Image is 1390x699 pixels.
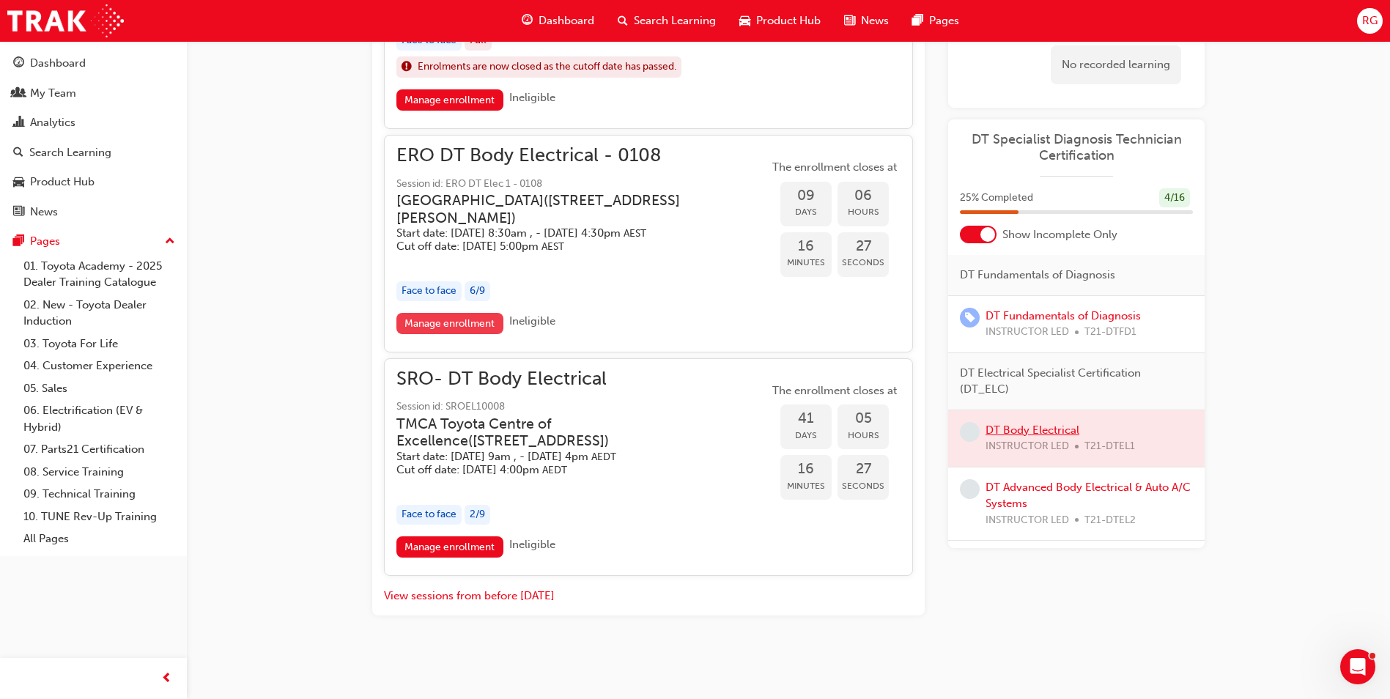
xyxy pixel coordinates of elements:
span: 41 [780,410,832,427]
span: Ineligible [509,314,555,328]
span: learningRecordVerb_ENROLL-icon [960,308,980,328]
div: Product Hub [30,174,95,191]
div: Face to face [396,505,462,525]
span: SRO- DT Body Electrical [396,371,769,388]
span: 06 [838,188,889,204]
a: News [6,199,181,226]
span: Ineligible [509,91,555,104]
span: INSTRUCTOR LED [986,324,1069,341]
span: Hours [838,427,889,444]
span: prev-icon [161,670,172,688]
button: DashboardMy TeamAnalyticsSearch LearningProduct HubNews [6,47,181,228]
a: DT Specialist Diagnosis Technician Certification [960,131,1193,164]
span: up-icon [165,232,175,251]
span: guage-icon [522,12,533,30]
span: Search Learning [634,12,716,29]
span: people-icon [13,87,24,100]
div: News [30,204,58,221]
a: Manage enrollment [396,313,503,334]
button: View sessions from before [DATE] [384,588,555,604]
span: Session id: ERO DT Elec 1 - 0108 [396,176,769,193]
div: 4 / 16 [1159,188,1190,208]
span: pages-icon [13,235,24,248]
span: Minutes [780,478,832,495]
a: 07. Parts21 Certification [18,438,181,461]
h5: Start date: [DATE] 8:30am , - [DATE] 4:30pm [396,226,745,240]
span: Days [780,204,832,221]
a: DT Advanced Body Electrical & Auto A/C Systems [986,481,1191,511]
a: 04. Customer Experience [18,355,181,377]
span: Enrolments are now closed as the cutoff date has passed. [418,59,676,75]
span: news-icon [13,206,24,219]
span: 09 [780,188,832,204]
span: Product Hub [756,12,821,29]
button: Pages [6,228,181,255]
a: Search Learning [6,139,181,166]
div: Pages [30,233,60,250]
span: Days [780,427,832,444]
span: car-icon [13,176,24,189]
span: 25 % Completed [960,190,1033,207]
a: 10. TUNE Rev-Up Training [18,506,181,528]
iframe: Intercom live chat [1340,649,1375,684]
span: search-icon [13,147,23,160]
a: 05. Sales [18,377,181,400]
a: pages-iconPages [901,6,971,36]
span: Ineligible [509,538,555,551]
a: 03. Toyota For Life [18,333,181,355]
span: INSTRUCTOR LED [986,512,1069,529]
h3: TMCA Toyota Centre of Excellence ( [STREET_ADDRESS] ) [396,415,745,450]
span: Minutes [780,254,832,271]
a: Manage enrollment [396,536,503,558]
a: Analytics [6,109,181,136]
span: Dashboard [539,12,594,29]
a: All Pages [18,528,181,550]
span: learningRecordVerb_NONE-icon [960,479,980,499]
div: 2 / 9 [465,505,490,525]
a: 01. Toyota Academy - 2025 Dealer Training Catalogue [18,255,181,294]
span: Australian Eastern Daylight Time AEDT [542,464,567,476]
span: T21-DTFD1 [1084,324,1136,341]
div: No recorded learning [1051,45,1181,84]
span: 27 [838,238,889,255]
div: Dashboard [30,55,86,72]
h5: Cut off date: [DATE] 4:00pm [396,463,745,477]
a: 08. Service Training [18,461,181,484]
a: car-iconProduct Hub [728,6,832,36]
span: exclaim-icon [402,58,412,77]
div: Analytics [30,114,75,131]
a: guage-iconDashboard [510,6,606,36]
span: RG [1362,12,1378,29]
span: Pages [929,12,959,29]
div: My Team [30,85,76,102]
a: Dashboard [6,50,181,77]
h5: Start date: [DATE] 9am , - [DATE] 4pm [396,450,745,464]
img: Trak [7,4,124,37]
div: Face to face [396,281,462,301]
div: 6 / 9 [465,281,490,301]
span: Australian Eastern Daylight Time AEDT [591,451,616,463]
span: Australian Eastern Standard Time AEST [624,227,646,240]
a: Product Hub [6,169,181,196]
span: News [861,12,889,29]
span: Seconds [838,254,889,271]
span: 05 [838,410,889,427]
span: The enrollment closes at [769,159,901,176]
span: 16 [780,461,832,478]
a: news-iconNews [832,6,901,36]
span: 16 [780,238,832,255]
a: My Team [6,80,181,107]
a: Manage enrollment [396,89,503,111]
h5: Cut off date: [DATE] 5:00pm [396,240,745,254]
button: ERO DT Body Electrical - 0108Session id: ERO DT Elec 1 - 0108[GEOGRAPHIC_DATA]([STREET_ADDRESS][P... [396,147,901,340]
span: DT Fundamentals of Diagnosis [960,267,1115,284]
span: news-icon [844,12,855,30]
h3: [GEOGRAPHIC_DATA] ( [STREET_ADDRESS][PERSON_NAME] ) [396,192,745,226]
span: Show Incomplete Only [1002,226,1117,243]
span: chart-icon [13,116,24,130]
a: DT Fundamentals of Diagnosis [986,309,1141,322]
span: DT Electrical Specialist Certification (DT_ELC) [960,365,1181,398]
